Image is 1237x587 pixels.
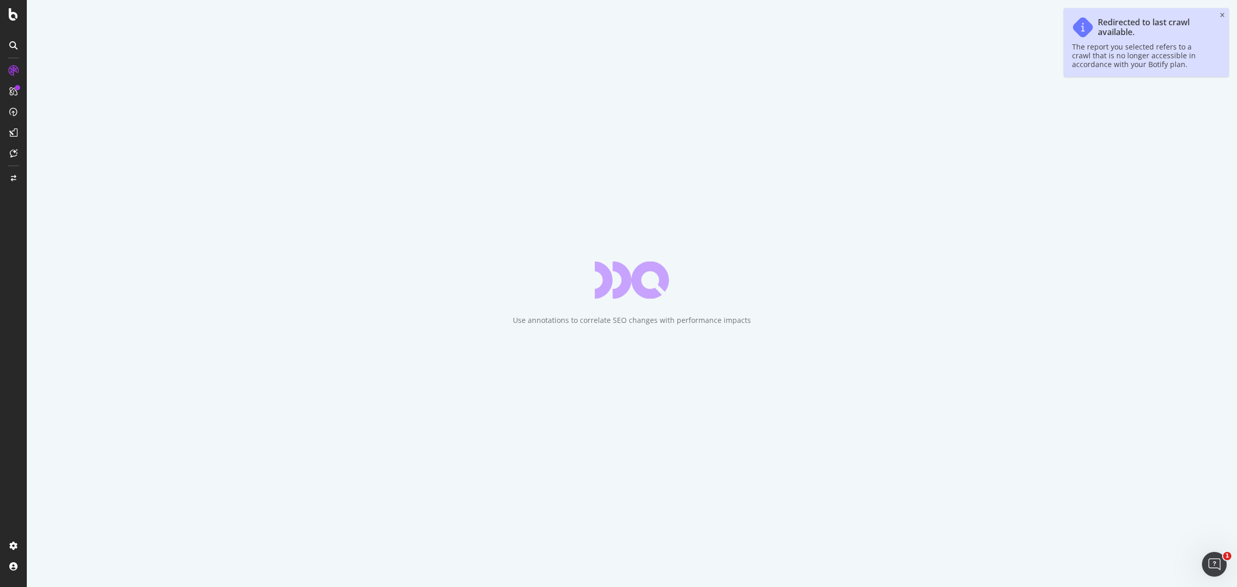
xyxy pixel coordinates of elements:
iframe: Intercom live chat [1202,552,1227,577]
span: 1 [1223,552,1231,560]
div: Redirected to last crawl available. [1098,18,1210,37]
div: The report you selected refers to a crawl that is no longer accessible in accordance with your Bo... [1072,42,1210,69]
div: Use annotations to correlate SEO changes with performance impacts [513,315,751,325]
div: animation [595,262,669,299]
div: close toast [1220,12,1225,19]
